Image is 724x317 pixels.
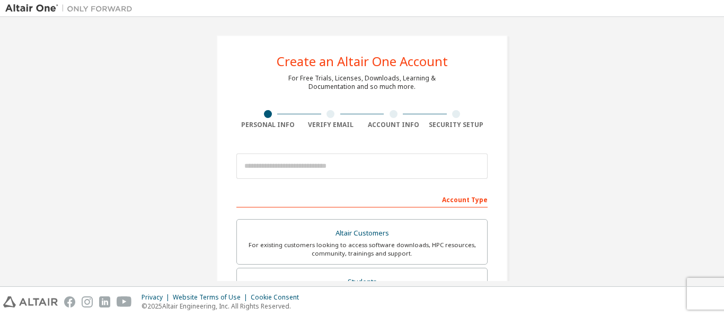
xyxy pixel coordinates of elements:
img: facebook.svg [64,296,75,307]
img: linkedin.svg [99,296,110,307]
div: Security Setup [425,121,488,129]
img: Altair One [5,3,138,14]
div: Verify Email [299,121,363,129]
div: Website Terms of Use [173,293,251,302]
p: © 2025 Altair Engineering, Inc. All Rights Reserved. [142,302,305,311]
div: Cookie Consent [251,293,305,302]
div: Altair Customers [243,226,481,241]
div: Account Info [362,121,425,129]
div: For Free Trials, Licenses, Downloads, Learning & Documentation and so much more. [288,74,436,91]
div: Students [243,275,481,289]
div: Account Type [236,191,488,207]
div: For existing customers looking to access software downloads, HPC resources, community, trainings ... [243,241,481,258]
img: youtube.svg [117,296,132,307]
img: altair_logo.svg [3,296,58,307]
div: Privacy [142,293,173,302]
div: Create an Altair One Account [277,55,448,68]
img: instagram.svg [82,296,93,307]
div: Personal Info [236,121,299,129]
